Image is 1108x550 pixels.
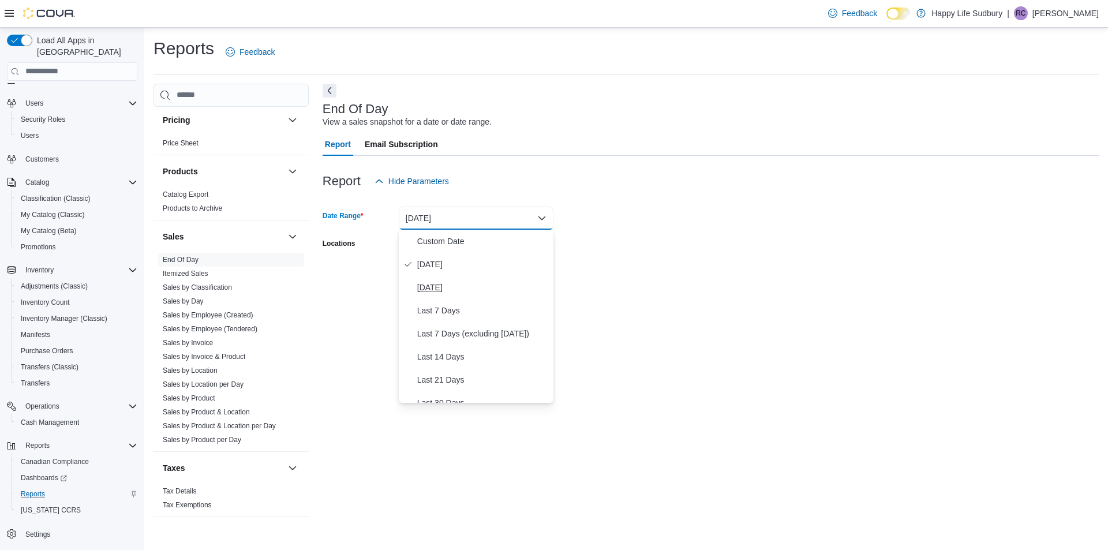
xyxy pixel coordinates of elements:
span: Last 30 Days [417,396,549,410]
h1: Reports [154,37,214,60]
span: Dashboards [16,471,137,485]
span: Products to Archive [163,204,222,213]
span: Users [21,96,137,110]
button: Transfers (Classic) [12,359,142,375]
a: Sales by Day [163,297,204,305]
span: Customers [25,155,59,164]
div: Taxes [154,484,309,517]
span: End Of Day [163,255,199,264]
span: Sales by Employee (Tendered) [163,324,257,334]
span: Last 7 Days [417,304,549,317]
span: Promotions [21,242,56,252]
div: View a sales snapshot for a date or date range. [323,116,492,128]
a: Tax Details [163,487,197,495]
button: My Catalog (Beta) [12,223,142,239]
span: Sales by Location [163,366,218,375]
button: Taxes [286,461,300,475]
span: Reports [16,487,137,501]
label: Locations [323,239,355,248]
span: Email Subscription [365,133,438,156]
button: Sales [286,230,300,244]
button: Cash Management [12,414,142,431]
button: Inventory [21,263,58,277]
span: Inventory [21,263,137,277]
span: Canadian Compliance [21,457,89,466]
a: Users [16,129,43,143]
span: Sales by Invoice & Product [163,352,245,361]
button: Users [21,96,48,110]
span: Inventory Count [16,295,137,309]
span: Adjustments (Classic) [21,282,88,291]
span: My Catalog (Classic) [16,208,137,222]
span: Sales by Employee (Created) [163,310,253,320]
span: Purchase Orders [21,346,73,356]
span: Sales by Product & Location [163,407,250,417]
p: | [1007,6,1009,20]
span: Inventory Manager (Classic) [16,312,137,325]
a: Sales by Product per Day [163,436,241,444]
a: Canadian Compliance [16,455,93,469]
a: Classification (Classic) [16,192,95,205]
span: Feedback [842,8,877,19]
p: [PERSON_NAME] [1032,6,1099,20]
span: Sales by Day [163,297,204,306]
button: Pricing [286,113,300,127]
a: Sales by Employee (Tendered) [163,325,257,333]
a: Catalog Export [163,190,208,199]
button: Catalog [21,175,54,189]
a: Manifests [16,328,55,342]
span: My Catalog (Beta) [21,226,77,235]
a: Promotions [16,240,61,254]
button: Catalog [2,174,142,190]
span: RC [1016,6,1025,20]
span: [DATE] [417,280,549,294]
span: Adjustments (Classic) [16,279,137,293]
span: My Catalog (Classic) [21,210,85,219]
span: Cash Management [21,418,79,427]
button: Operations [21,399,64,413]
a: Sales by Product & Location per Day [163,422,276,430]
button: Canadian Compliance [12,454,142,470]
button: Transfers [12,375,142,391]
button: [DATE] [399,207,553,230]
span: Catalog [25,178,49,187]
button: My Catalog (Classic) [12,207,142,223]
a: My Catalog (Classic) [16,208,89,222]
span: Hide Parameters [388,175,449,187]
a: Sales by Product & Location [163,408,250,416]
div: Roxanne Coutu [1014,6,1028,20]
span: Manifests [21,330,50,339]
a: Feedback [221,40,279,63]
a: My Catalog (Beta) [16,224,81,238]
span: [DATE] [417,257,549,271]
button: Pricing [163,114,283,126]
a: Purchase Orders [16,344,78,358]
div: Pricing [154,136,309,155]
span: Transfers [16,376,137,390]
button: Products [163,166,283,177]
a: Sales by Location per Day [163,380,244,388]
button: Security Roles [12,111,142,128]
a: Transfers [16,376,54,390]
a: Feedback [823,2,882,25]
span: Security Roles [16,113,137,126]
span: Last 7 Days (excluding [DATE]) [417,327,549,341]
span: Settings [21,526,137,541]
span: Catalog Export [163,190,208,199]
span: Report [325,133,351,156]
a: Sales by Invoice & Product [163,353,245,361]
button: Adjustments (Classic) [12,278,142,294]
span: Classification (Classic) [16,192,137,205]
button: Users [12,128,142,144]
a: Sales by Employee (Created) [163,311,253,319]
button: Settings [2,525,142,542]
button: Manifests [12,327,142,343]
span: Transfers [21,379,50,388]
input: Dark Mode [886,8,911,20]
a: Sales by Classification [163,283,232,291]
span: Last 21 Days [417,373,549,387]
div: Sales [154,253,309,451]
p: Happy Life Sudbury [931,6,1002,20]
button: Reports [2,437,142,454]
